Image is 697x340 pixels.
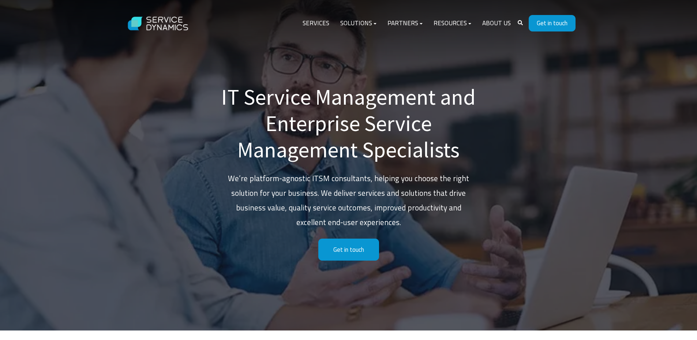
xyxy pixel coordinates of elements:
a: Get in touch [318,239,379,261]
a: Solutions [335,15,382,32]
p: We’re platform-agnostic ITSM consultants, helping you choose the right solution for your business... [221,171,477,230]
a: Partners [382,15,428,32]
a: Resources [428,15,477,32]
h1: IT Service Management and Enterprise Service Management Specialists [221,84,477,163]
img: Service Dynamics Logo - White [122,10,195,38]
a: Services [297,15,335,32]
a: Get in touch [529,15,576,31]
a: About Us [477,15,516,32]
div: Navigation Menu [297,15,516,32]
